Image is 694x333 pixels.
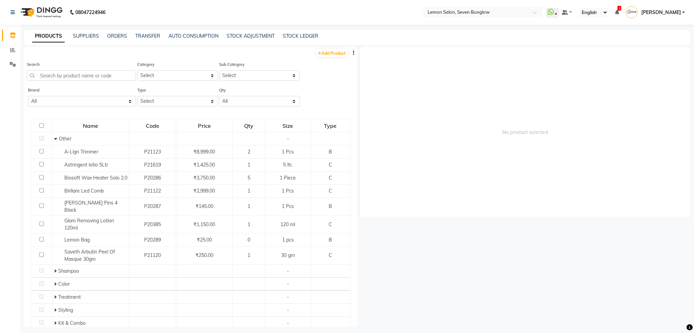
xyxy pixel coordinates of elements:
[197,237,212,243] span: ₹25.00
[282,188,294,194] span: 1 Pcs
[17,3,64,22] img: logo
[283,33,318,39] a: STOCK LEDGER
[64,175,127,181] span: Biosoft Wax Heater Solo 2.0
[193,175,215,181] span: ₹3,750.00
[64,188,104,194] span: Birllare Led Comb
[144,237,161,243] span: P20289
[64,200,117,213] span: [PERSON_NAME] Pins 4 Black
[329,149,332,155] span: B
[287,281,289,287] span: -
[137,87,146,93] label: Type
[195,203,213,209] span: ₹145.00
[360,47,691,218] span: No product selected
[615,9,619,15] a: 1
[248,162,250,168] span: 1
[144,162,161,168] span: P21619
[193,221,215,227] span: ₹1,150.00
[107,33,127,39] a: ORDERS
[64,162,108,168] span: Astringent lotio 5Ltr
[137,61,154,67] label: Category
[329,188,332,194] span: C
[193,162,215,168] span: ₹1,425.00
[287,136,289,142] span: -
[626,6,638,18] img: Umang Satra
[53,120,129,132] div: Name
[329,162,332,168] span: C
[58,281,70,287] span: Color
[27,61,40,67] label: Search
[280,175,296,181] span: 1 Piece
[58,268,79,274] span: Shampoo
[27,70,136,81] input: Search by product name or code
[73,33,99,39] a: SUPPLIERS
[329,221,332,227] span: C
[144,221,161,227] span: P20385
[54,281,58,287] span: Expand Row
[64,149,98,155] span: A-Lign Trimmer
[54,268,58,274] span: Expand Row
[281,252,295,258] span: 30 gm
[316,49,348,57] a: Add Product
[248,221,250,227] span: 1
[641,9,681,16] span: [PERSON_NAME]
[75,3,105,22] b: 08047224946
[248,188,250,194] span: 1
[58,294,81,300] span: Treatment
[144,203,161,209] span: P20287
[311,120,350,132] div: Type
[618,6,621,11] span: 1
[329,252,332,258] span: C
[280,221,295,227] span: 120 ml
[248,203,250,209] span: 1
[287,307,289,313] span: -
[248,149,250,155] span: 2
[248,237,250,243] span: 0
[58,307,73,313] span: Styling
[144,149,161,155] span: P21123
[144,175,161,181] span: P20286
[248,175,250,181] span: 5
[32,30,65,42] a: PRODUCTS
[135,33,160,39] a: TRANSFER
[195,252,213,258] span: ₹250.00
[282,203,294,209] span: 1 Pcs
[58,320,86,326] span: Kit & Combo
[59,136,72,142] span: Other
[287,294,289,300] span: -
[54,136,59,142] span: Collapse Row
[282,149,294,155] span: 1 Pcs
[28,87,39,93] label: Brand
[233,120,265,132] div: Qty
[227,33,275,39] a: STOCK ADJUSTMENT
[329,203,332,209] span: B
[266,120,310,132] div: Size
[329,237,332,243] span: B
[329,175,332,181] span: C
[287,320,289,326] span: -
[144,252,161,258] span: P21120
[130,120,176,132] div: Code
[287,268,289,274] span: -
[54,307,58,313] span: Expand Row
[219,61,245,67] label: Sub Category
[64,249,115,262] span: Saveth Arbutin Peel Of Masque 30gm
[54,294,58,300] span: Expand Row
[282,237,294,243] span: 1 pcs
[144,188,161,194] span: P21122
[54,320,58,326] span: Expand Row
[64,237,90,243] span: Lemon Bag
[219,87,226,93] label: Qty
[193,188,215,194] span: ₹2,999.00
[177,120,232,132] div: Price
[283,162,293,168] span: 5 ltr.
[64,218,114,231] span: Glam Removing Lotion 120ml
[168,33,218,39] a: AUTO CONSUMPTION
[193,149,215,155] span: ₹8,999.00
[248,252,250,258] span: 1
